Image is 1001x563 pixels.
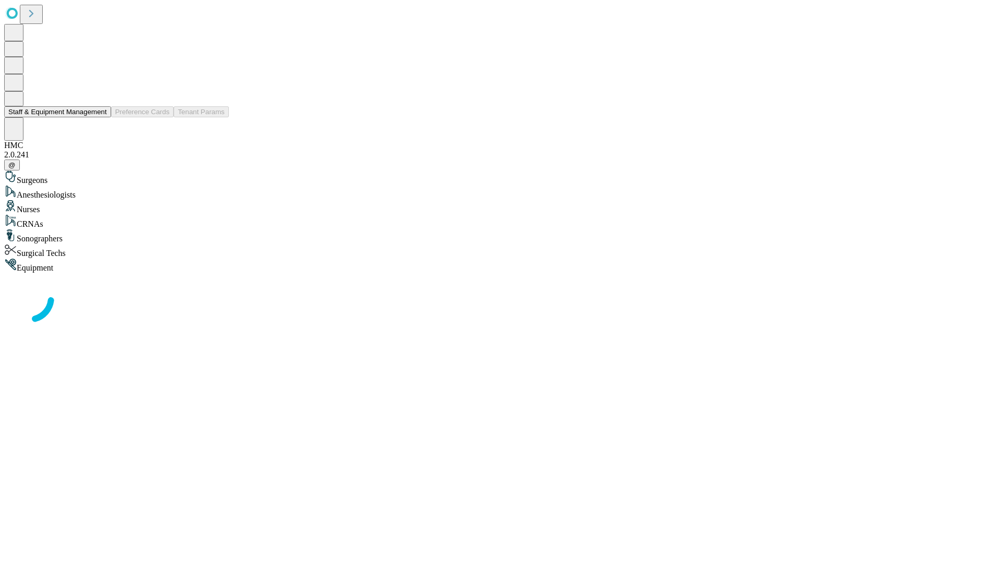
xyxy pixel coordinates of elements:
[4,214,997,229] div: CRNAs
[4,243,997,258] div: Surgical Techs
[4,106,111,117] button: Staff & Equipment Management
[111,106,174,117] button: Preference Cards
[4,170,997,185] div: Surgeons
[4,150,997,160] div: 2.0.241
[4,141,997,150] div: HMC
[4,229,997,243] div: Sonographers
[174,106,229,117] button: Tenant Params
[8,161,16,169] span: @
[4,200,997,214] div: Nurses
[4,185,997,200] div: Anesthesiologists
[4,160,20,170] button: @
[4,258,997,273] div: Equipment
